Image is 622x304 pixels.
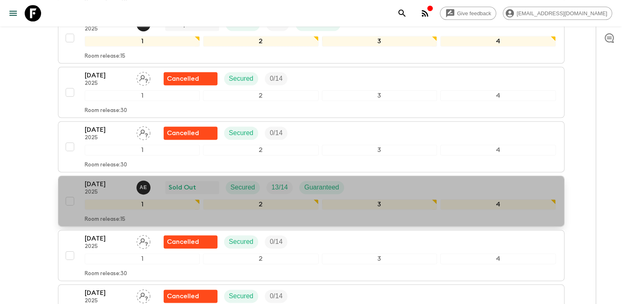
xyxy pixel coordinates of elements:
[265,72,287,85] div: Trip Fill
[169,182,196,192] p: Sold Out
[322,199,437,210] div: 3
[229,237,254,247] p: Secured
[85,80,130,87] p: 2025
[226,181,260,194] div: Secured
[229,74,254,84] p: Secured
[224,72,259,85] div: Secured
[164,290,217,303] div: Flash Pack cancellation
[85,108,127,114] p: Room release: 30
[265,126,287,140] div: Trip Fill
[224,235,259,248] div: Secured
[164,72,217,85] div: Flash Pack cancellation
[140,184,147,191] p: A E
[58,12,564,63] button: [DATE]2025Kamil BabacCompletedSecuredTrip FillGuaranteed1234Room release:15
[266,181,293,194] div: Trip Fill
[85,243,130,250] p: 2025
[136,183,152,189] span: Alp Edward Watmough
[224,290,259,303] div: Secured
[322,36,437,47] div: 3
[85,234,130,243] p: [DATE]
[203,145,319,155] div: 2
[229,291,254,301] p: Secured
[136,237,150,244] span: Assign pack leader
[58,67,564,118] button: [DATE]2025Assign pack leaderFlash Pack cancellationSecuredTrip Fill1234Room release:30
[85,189,130,196] p: 2025
[304,182,339,192] p: Guaranteed
[167,291,199,301] p: Cancelled
[85,179,130,189] p: [DATE]
[224,126,259,140] div: Secured
[322,253,437,264] div: 3
[440,90,556,101] div: 4
[85,90,200,101] div: 1
[85,70,130,80] p: [DATE]
[164,126,217,140] div: Flash Pack cancellation
[271,182,288,192] p: 13 / 14
[229,128,254,138] p: Secured
[203,253,319,264] div: 2
[164,235,217,248] div: Flash Pack cancellation
[85,199,200,210] div: 1
[270,291,282,301] p: 0 / 14
[136,292,150,298] span: Assign pack leader
[440,36,556,47] div: 4
[203,36,319,47] div: 2
[167,128,199,138] p: Cancelled
[85,36,200,47] div: 1
[85,145,200,155] div: 1
[5,5,21,21] button: menu
[167,237,199,247] p: Cancelled
[85,216,125,223] p: Room release: 15
[270,128,282,138] p: 0 / 14
[85,288,130,298] p: [DATE]
[58,230,564,281] button: [DATE]2025Assign pack leaderFlash Pack cancellationSecuredTrip Fill1234Room release:30
[270,237,282,247] p: 0 / 14
[440,7,496,20] a: Give feedback
[85,253,200,264] div: 1
[85,162,127,168] p: Room release: 30
[58,121,564,172] button: [DATE]2025Assign pack leaderFlash Pack cancellationSecuredTrip Fill1234Room release:30
[231,182,255,192] p: Secured
[503,7,612,20] div: [EMAIL_ADDRESS][DOMAIN_NAME]
[136,74,150,81] span: Assign pack leader
[440,199,556,210] div: 4
[85,135,130,141] p: 2025
[85,271,127,277] p: Room release: 30
[394,5,410,21] button: search adventures
[58,175,564,227] button: [DATE]2025Alp Edward WatmoughSold OutSecuredTrip FillGuaranteed1234Room release:15
[440,145,556,155] div: 4
[322,90,437,101] div: 3
[203,90,319,101] div: 2
[203,199,319,210] div: 2
[136,180,152,194] button: AE
[85,26,130,33] p: 2025
[136,129,150,135] span: Assign pack leader
[167,74,199,84] p: Cancelled
[265,235,287,248] div: Trip Fill
[512,10,612,16] span: [EMAIL_ADDRESS][DOMAIN_NAME]
[453,10,496,16] span: Give feedback
[85,125,130,135] p: [DATE]
[265,290,287,303] div: Trip Fill
[440,253,556,264] div: 4
[322,145,437,155] div: 3
[270,74,282,84] p: 0 / 14
[85,53,125,60] p: Room release: 15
